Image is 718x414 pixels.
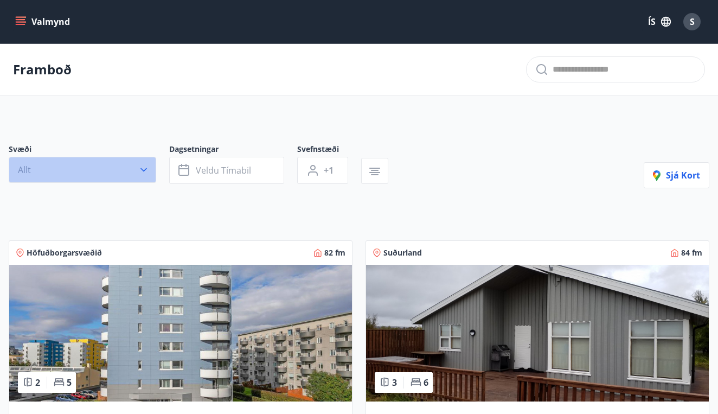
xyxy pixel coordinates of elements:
[67,377,72,388] span: 5
[324,164,334,176] span: +1
[297,144,361,157] span: Svefnstæði
[681,247,702,258] span: 84 fm
[13,12,74,31] button: menu
[9,144,169,157] span: Svæði
[642,12,677,31] button: ÍS
[644,162,709,188] button: Sjá kort
[424,377,428,388] span: 6
[169,157,284,184] button: Veldu tímabil
[196,164,251,176] span: Veldu tímabil
[383,247,422,258] span: Suðurland
[324,247,345,258] span: 82 fm
[13,60,72,79] p: Framboð
[35,377,40,388] span: 2
[27,247,102,258] span: Höfuðborgarsvæðið
[653,169,700,181] span: Sjá kort
[9,265,352,402] img: Paella dish
[169,144,297,157] span: Dagsetningar
[392,377,397,388] span: 3
[9,157,156,183] button: Allt
[679,9,705,35] button: S
[18,164,31,176] span: Allt
[297,157,348,184] button: +1
[366,265,709,402] img: Paella dish
[690,16,695,28] span: S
